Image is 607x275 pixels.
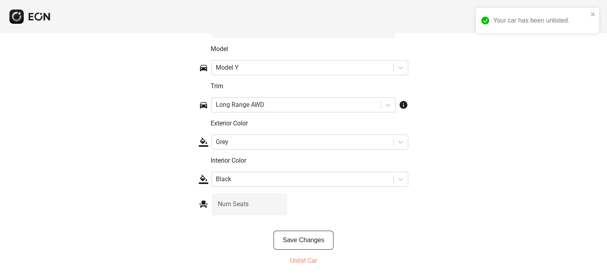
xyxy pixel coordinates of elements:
span: directions_car [199,63,208,72]
label: Num Seats [218,199,249,209]
div: Your car has been unlisted. [493,16,588,25]
span: format_color_fill [199,174,208,184]
span: event_seat [199,199,208,209]
span: info [399,100,408,110]
p: Trim [211,82,408,91]
button: Save Changes [273,231,334,250]
button: close [590,11,596,17]
span: directions_car [199,100,208,110]
p: Unlist Car [290,256,317,266]
p: Model [211,44,408,54]
p: Exterior Color [211,119,408,128]
p: Interior Color [211,156,408,165]
span: format_color_fill [199,137,208,147]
